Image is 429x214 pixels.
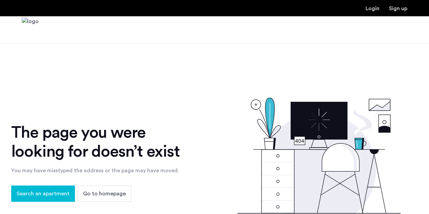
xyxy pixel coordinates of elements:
span: Search an apartment [17,190,70,198]
button: button [11,186,75,202]
button: button [78,186,131,202]
a: Cazamio Logo [22,17,39,43]
a: Registration [389,6,407,11]
img: logo [22,17,39,43]
div: You may have misstyped the address or the page may have moved. [11,167,192,175]
span: Go to homepage [83,190,126,198]
a: Login [366,6,379,11]
div: The page you were looking for doesn’t exist [11,123,192,161]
